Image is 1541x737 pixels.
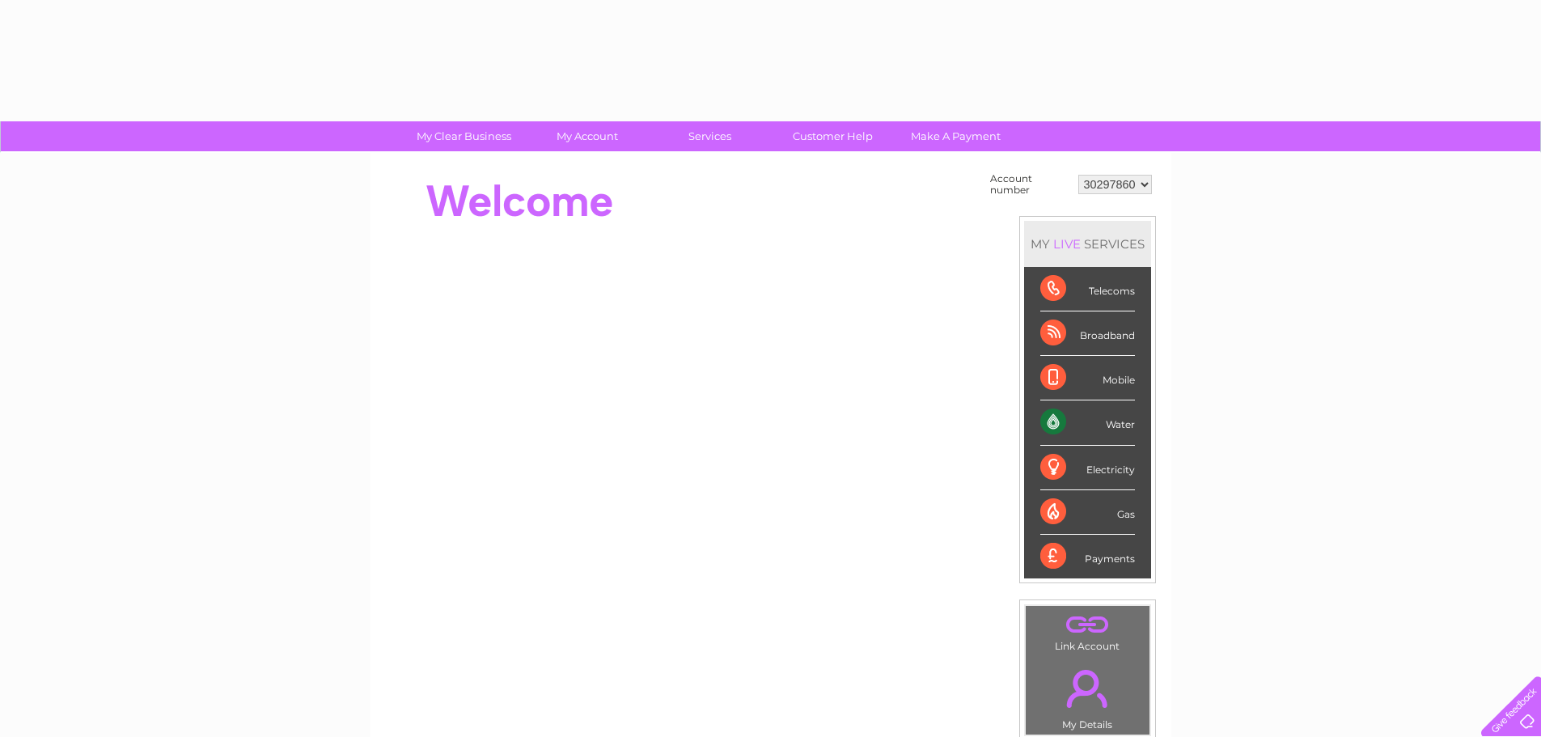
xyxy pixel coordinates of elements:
td: Account number [986,169,1074,200]
td: My Details [1025,656,1150,735]
div: Electricity [1040,446,1135,490]
a: . [1030,610,1145,638]
div: Water [1040,400,1135,445]
div: Payments [1040,535,1135,578]
td: Link Account [1025,605,1150,656]
div: Broadband [1040,311,1135,356]
a: My Account [520,121,654,151]
a: My Clear Business [397,121,531,151]
div: Mobile [1040,356,1135,400]
a: Customer Help [766,121,900,151]
a: Services [643,121,777,151]
div: MY SERVICES [1024,221,1151,267]
div: Gas [1040,490,1135,535]
a: . [1030,660,1145,717]
a: Make A Payment [889,121,1022,151]
div: LIVE [1050,236,1084,252]
div: Telecoms [1040,267,1135,311]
